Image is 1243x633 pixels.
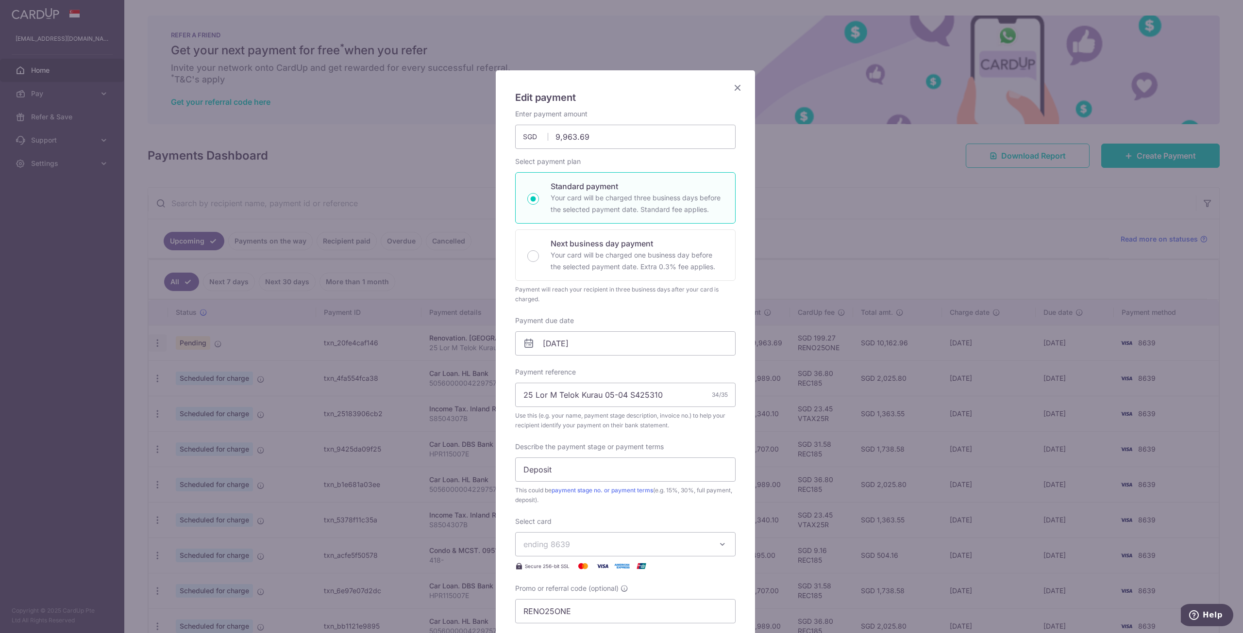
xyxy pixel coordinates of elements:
p: Next business day payment [551,238,723,249]
label: Select card [515,517,552,526]
span: This could be (e.g. 15%, 30%, full payment, deposit). [515,486,736,505]
span: Promo or referral code (optional) [515,584,619,593]
span: SGD [523,132,548,142]
img: Visa [593,560,612,572]
span: Use this (e.g. your name, payment stage description, invoice no.) to help your recipient identify... [515,411,736,430]
img: Mastercard [573,560,593,572]
img: UnionPay [632,560,651,572]
label: Enter payment amount [515,109,588,119]
p: Your card will be charged one business day before the selected payment date. Extra 0.3% fee applies. [551,249,723,273]
a: payment stage no. or payment terms [552,487,653,494]
img: American Express [612,560,632,572]
div: Payment will reach your recipient in three business days after your card is charged. [515,285,736,304]
p: Standard payment [551,180,723,192]
label: Payment reference [515,367,576,377]
input: 0.00 [515,125,736,149]
p: Your card will be charged three business days before the selected payment date. Standard fee appl... [551,192,723,215]
button: ending 8639 [515,532,736,556]
label: Payment due date [515,316,574,325]
label: Describe the payment stage or payment terms [515,442,664,452]
span: Secure 256-bit SSL [525,562,570,570]
label: Select payment plan [515,157,581,166]
button: Close [732,82,743,94]
h5: Edit payment [515,90,736,105]
div: 34/35 [712,390,728,400]
span: ending 8639 [523,539,570,549]
input: DD / MM / YYYY [515,331,736,356]
iframe: Opens a widget where you can find more information [1181,604,1233,628]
